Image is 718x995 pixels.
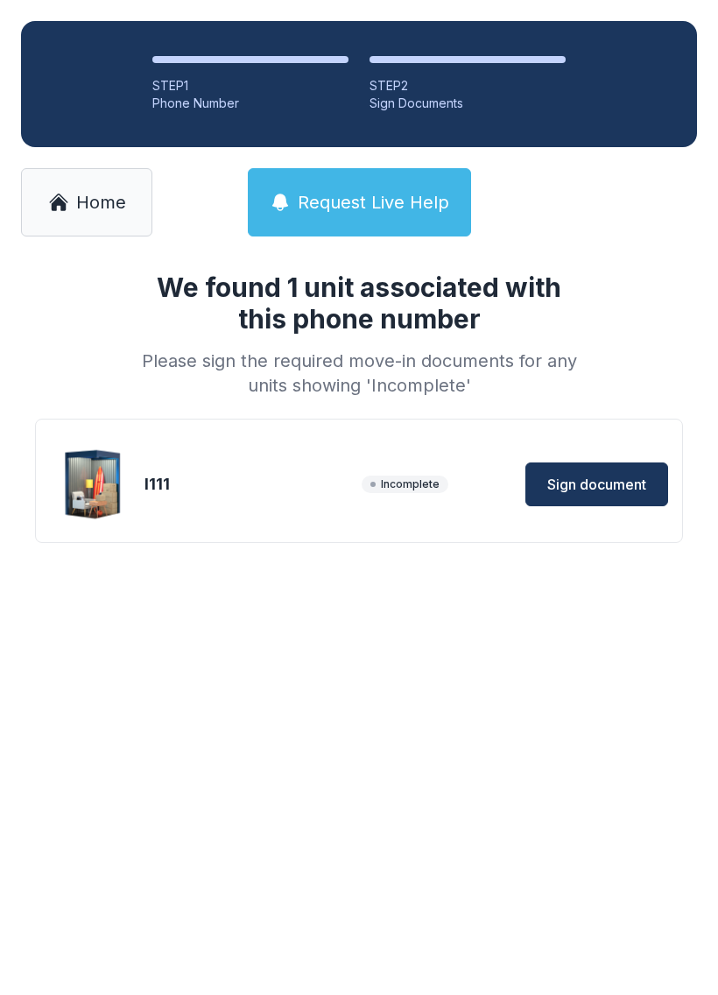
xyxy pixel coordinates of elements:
div: Please sign the required move-in documents for any units showing 'Incomplete' [135,349,583,398]
span: Sign document [547,474,646,495]
div: I111 [144,472,355,497]
span: Home [76,190,126,215]
div: Sign Documents [370,95,566,112]
div: STEP 1 [152,77,348,95]
span: Incomplete [362,476,448,493]
div: Phone Number [152,95,348,112]
span: Request Live Help [298,190,449,215]
h1: We found 1 unit associated with this phone number [135,272,583,335]
div: STEP 2 [370,77,566,95]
